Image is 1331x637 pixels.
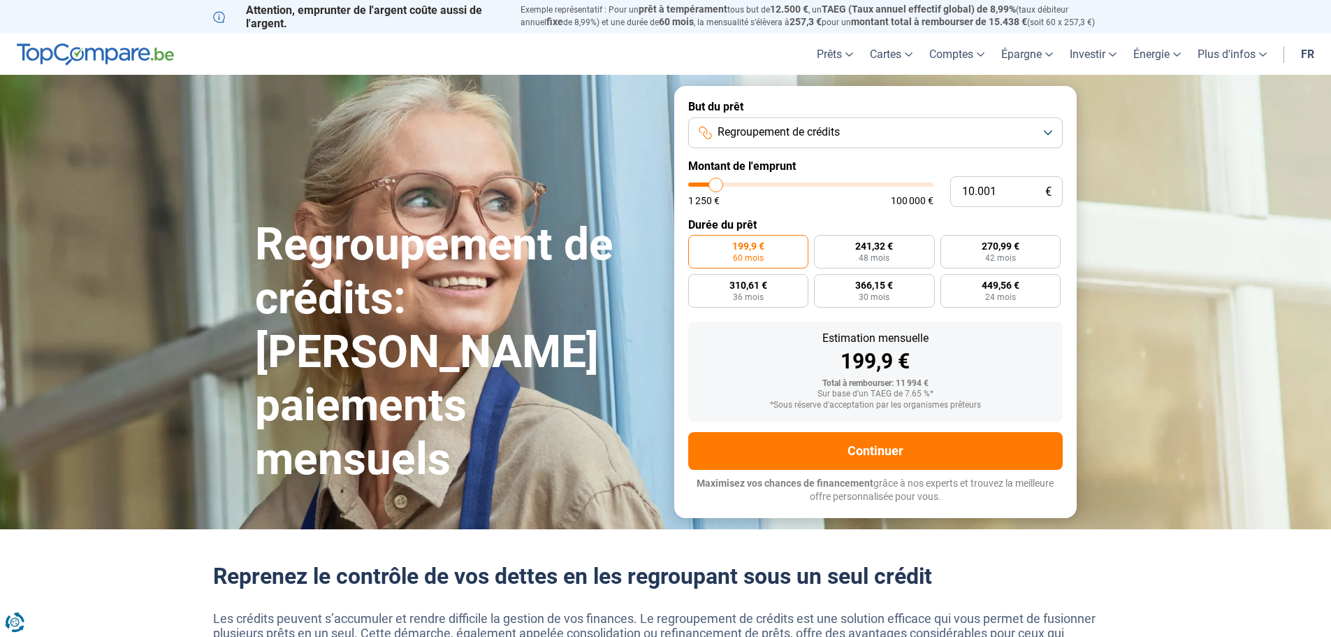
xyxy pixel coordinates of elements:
[891,196,933,206] span: 100 000 €
[546,16,563,27] span: fixe
[1045,186,1052,198] span: €
[639,3,727,15] span: prêt à tempérament
[697,478,873,489] span: Maximisez vos chances de financement
[17,43,174,66] img: TopCompare
[688,432,1063,470] button: Continuer
[733,254,764,262] span: 60 mois
[993,34,1061,75] a: Épargne
[985,293,1016,301] span: 24 mois
[921,34,993,75] a: Comptes
[1061,34,1125,75] a: Investir
[688,218,1063,231] label: Durée du prêt
[770,3,808,15] span: 12.500 €
[790,16,822,27] span: 257,3 €
[982,241,1019,251] span: 270,99 €
[982,280,1019,290] span: 449,56 €
[859,293,889,301] span: 30 mois
[699,351,1052,372] div: 199,9 €
[1125,34,1189,75] a: Énergie
[699,333,1052,344] div: Estimation mensuelle
[688,159,1063,173] label: Montant de l'emprunt
[855,241,893,251] span: 241,32 €
[855,280,893,290] span: 366,15 €
[255,218,657,487] h1: Regroupement de crédits: [PERSON_NAME] paiements mensuels
[851,16,1027,27] span: montant total à rembourser de 15.438 €
[733,293,764,301] span: 36 mois
[861,34,921,75] a: Cartes
[699,389,1052,399] div: Sur base d'un TAEG de 7.65 %*
[699,379,1052,389] div: Total à rembourser: 11 994 €
[688,100,1063,113] label: But du prêt
[822,3,1016,15] span: TAEG (Taux annuel effectif global) de 8,99%
[1189,34,1275,75] a: Plus d'infos
[659,16,694,27] span: 60 mois
[699,401,1052,410] div: *Sous réserve d'acceptation par les organismes prêteurs
[859,254,889,262] span: 48 mois
[985,254,1016,262] span: 42 mois
[213,3,504,30] p: Attention, emprunter de l'argent coûte aussi de l'argent.
[688,477,1063,504] p: grâce à nos experts et trouvez la meilleure offre personnalisée pour vous.
[808,34,861,75] a: Prêts
[688,117,1063,148] button: Regroupement de crédits
[521,3,1119,29] p: Exemple représentatif : Pour un tous but de , un (taux débiteur annuel de 8,99%) et une durée de ...
[1293,34,1323,75] a: fr
[213,563,1119,589] h2: Reprenez le contrôle de vos dettes en les regroupant sous un seul crédit
[732,241,764,251] span: 199,9 €
[688,196,720,206] span: 1 250 €
[729,280,767,290] span: 310,61 €
[718,124,840,140] span: Regroupement de crédits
